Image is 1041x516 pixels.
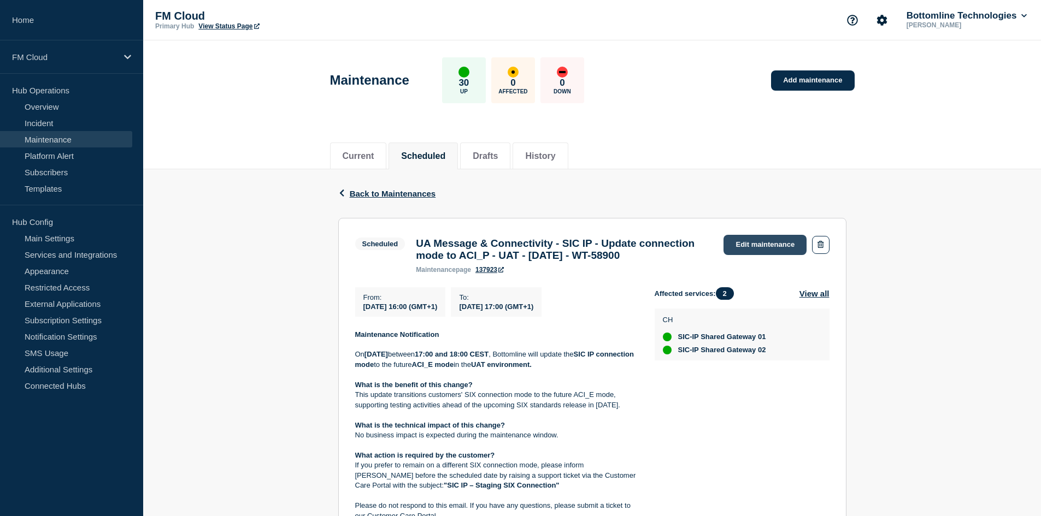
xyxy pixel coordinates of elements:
button: Current [343,151,374,161]
p: Primary Hub [155,22,194,30]
button: History [525,151,555,161]
span: [DATE] 16:00 (GMT+1) [363,303,438,311]
h1: Maintenance [330,73,409,88]
button: Back to Maintenances [338,189,436,198]
p: 0 [510,78,515,88]
span: maintenance [416,266,456,274]
strong: SIC IP connection mode [355,350,636,368]
strong: "SIC IP – Staging SIX Connection" [444,481,559,489]
span: SIC-IP Shared Gateway 02 [678,346,766,354]
p: 30 [458,78,469,88]
p: 0 [560,78,564,88]
a: Add maintenance [771,70,854,91]
a: View Status Page [198,22,259,30]
strong: [DATE] [364,350,388,358]
p: [PERSON_NAME] [904,21,1018,29]
strong: ACI_E mode [412,360,454,369]
p: FM Cloud [12,52,117,62]
span: [DATE] 17:00 (GMT+1) [459,303,533,311]
div: down [557,67,568,78]
p: Up [460,88,468,94]
span: 2 [716,287,734,300]
button: Drafts [473,151,498,161]
strong: What action is required by the customer? [355,451,495,459]
span: Affected services: [655,287,739,300]
p: FM Cloud [155,10,374,22]
button: View all [799,287,830,300]
span: SIC-IP Shared Gateway 01 [678,333,766,341]
p: If you prefer to remain on a different SIX connection mode, please inform [PERSON_NAME] before th... [355,460,637,490]
p: page [416,266,471,274]
strong: UAT environment. [471,360,532,369]
strong: What is the technical impact of this change? [355,421,505,429]
p: Down [554,88,571,94]
strong: 17:00 and 18:00 CEST [415,350,489,358]
button: Scheduled [401,151,445,161]
strong: Maintenance Notification [355,330,439,339]
button: Account settings [871,9,893,32]
div: affected [508,67,519,78]
span: Back to Maintenances [350,189,436,198]
a: Edit maintenance [724,235,807,255]
h3: UA Message & Connectivity - SIC IP - Update connection mode to ACI_P - UAT - [DATE] - WT-58900 [416,238,713,262]
button: Bottomline Technologies [904,10,1029,21]
p: CH [663,316,766,324]
button: Support [841,9,864,32]
p: On between , Bottomline will update the to the future in the [355,349,637,370]
p: This update transitions customers' SIX connection mode to the future ACI_E mode, supporting testi... [355,390,637,410]
p: To : [459,293,533,301]
div: up [663,346,672,354]
p: From : [363,293,438,301]
a: 137923 [475,266,504,274]
span: Scheduled [355,238,405,250]
strong: What is the benefit of this change? [355,381,473,389]
p: Affected [498,88,527,94]
div: up [458,67,469,78]
p: No business impact is expected during the maintenance window. [355,430,637,440]
div: up [663,333,672,341]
